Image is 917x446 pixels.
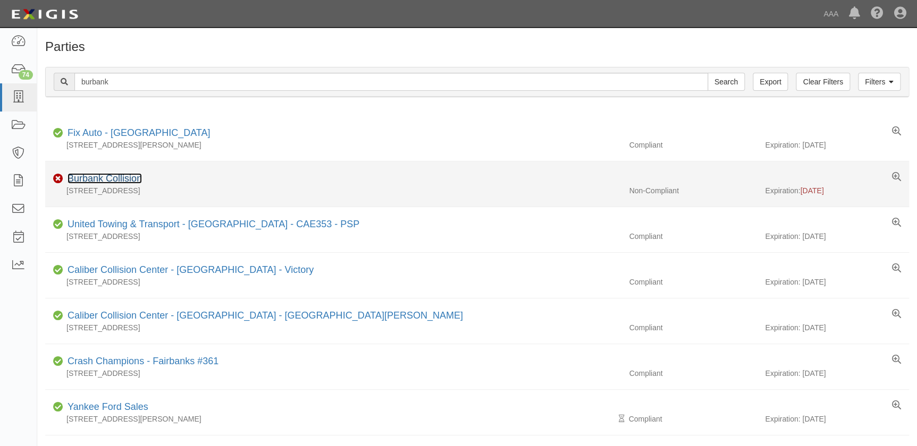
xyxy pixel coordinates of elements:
[45,185,621,196] div: [STREET_ADDRESS]
[892,355,901,365] a: View results summary
[74,73,708,91] input: Search
[892,218,901,228] a: View results summary
[892,400,901,411] a: View results summary
[858,73,901,91] a: Filters
[8,5,81,24] img: logo-5460c22ac91f19d4615b14bd174203de0afe785f0fc80cf4dbbc73dc1793850b.png
[53,130,63,137] i: Compliant
[621,140,765,150] div: Compliant
[892,309,901,320] a: View results summary
[621,322,765,333] div: Compliant
[68,356,218,366] a: Crash Champions - Fairbanks #361
[45,414,621,424] div: [STREET_ADDRESS][PERSON_NAME]
[621,231,765,242] div: Compliant
[618,415,624,423] i: Pending Review
[800,186,823,195] span: [DATE]
[45,40,909,54] h1: Parties
[45,322,621,333] div: [STREET_ADDRESS]
[68,219,359,229] a: United Towing & Transport - [GEOGRAPHIC_DATA] - CAE353 - PSP
[68,173,142,184] a: Burbank Collision
[818,3,844,24] a: AAA
[765,140,909,150] div: Expiration: [DATE]
[892,126,901,137] a: View results summary
[53,404,63,411] i: Compliant
[621,414,765,424] div: Compliant
[708,73,745,91] input: Search
[68,401,148,412] a: Yankee Ford Sales
[765,368,909,379] div: Expiration: [DATE]
[53,267,63,274] i: Compliant
[53,312,63,320] i: Compliant
[753,73,788,91] a: Export
[53,358,63,365] i: Compliant
[45,368,621,379] div: [STREET_ADDRESS]
[765,322,909,333] div: Expiration: [DATE]
[63,126,210,140] div: Fix Auto - Burbank
[871,7,884,20] i: Help Center - Complianz
[63,218,359,231] div: United Towing & Transport - Burbank - CAE353 - PSP
[53,221,63,228] i: Compliant
[19,70,33,80] div: 74
[68,127,210,138] a: Fix Auto - [GEOGRAPHIC_DATA]
[621,368,765,379] div: Compliant
[765,231,909,242] div: Expiration: [DATE]
[53,175,63,183] i: Non-Compliant
[765,277,909,287] div: Expiration: [DATE]
[765,414,909,424] div: Expiration: [DATE]
[45,277,621,287] div: [STREET_ADDRESS]
[892,172,901,183] a: View results summary
[63,263,314,277] div: Caliber Collision Center - Burbank - Victory
[63,309,463,323] div: Caliber Collision Center - North Hollywood - Burbank Bl
[892,263,901,274] a: View results summary
[63,400,148,414] div: Yankee Ford Sales
[63,355,218,368] div: Crash Champions - Fairbanks #361
[621,277,765,287] div: Compliant
[796,73,849,91] a: Clear Filters
[68,264,314,275] a: Caliber Collision Center - [GEOGRAPHIC_DATA] - Victory
[45,140,621,150] div: [STREET_ADDRESS][PERSON_NAME]
[621,185,765,196] div: Non-Compliant
[45,231,621,242] div: [STREET_ADDRESS]
[63,172,142,186] div: Burbank Collision
[68,310,463,321] a: Caliber Collision Center - [GEOGRAPHIC_DATA] - [GEOGRAPHIC_DATA][PERSON_NAME]
[765,185,909,196] div: Expiration:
